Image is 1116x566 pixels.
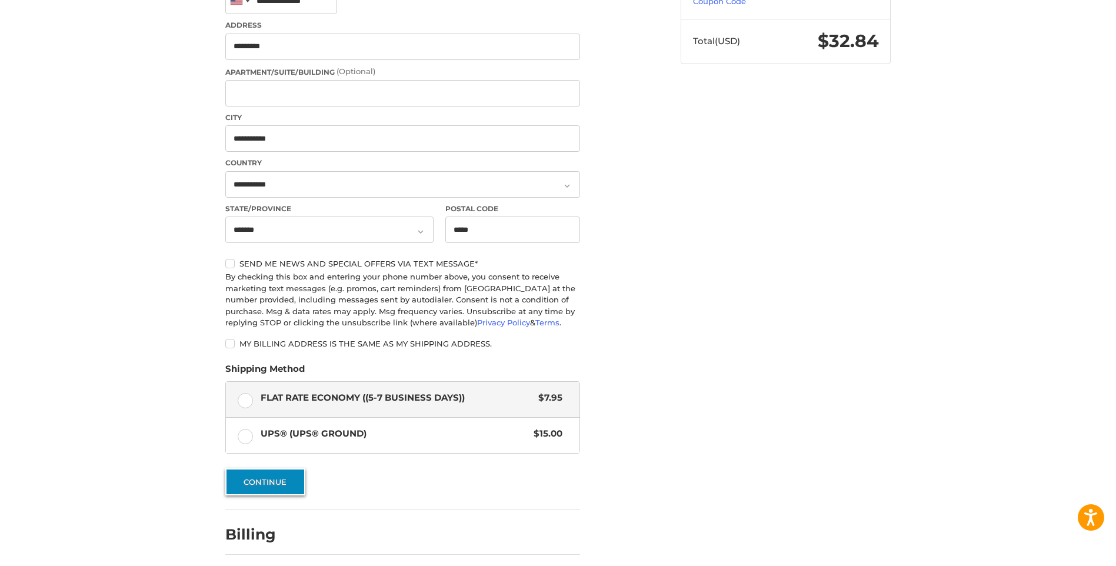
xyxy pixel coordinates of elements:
[225,112,580,123] label: City
[225,204,434,214] label: State/Province
[535,318,559,327] a: Terms
[337,66,375,76] small: (Optional)
[225,339,580,348] label: My billing address is the same as my shipping address.
[225,271,580,329] div: By checking this box and entering your phone number above, you consent to receive marketing text ...
[261,427,528,441] span: UPS® (UPS® Ground)
[225,362,305,381] legend: Shipping Method
[261,391,533,405] span: Flat Rate Economy ((5-7 Business Days))
[477,318,530,327] a: Privacy Policy
[225,158,580,168] label: Country
[225,468,305,495] button: Continue
[1019,534,1116,566] iframe: Google Customer Reviews
[225,259,580,268] label: Send me news and special offers via text message*
[532,391,562,405] span: $7.95
[225,20,580,31] label: Address
[225,525,294,544] h2: Billing
[693,35,740,46] span: Total (USD)
[528,427,562,441] span: $15.00
[225,66,580,78] label: Apartment/Suite/Building
[818,30,879,52] span: $32.84
[445,204,581,214] label: Postal Code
